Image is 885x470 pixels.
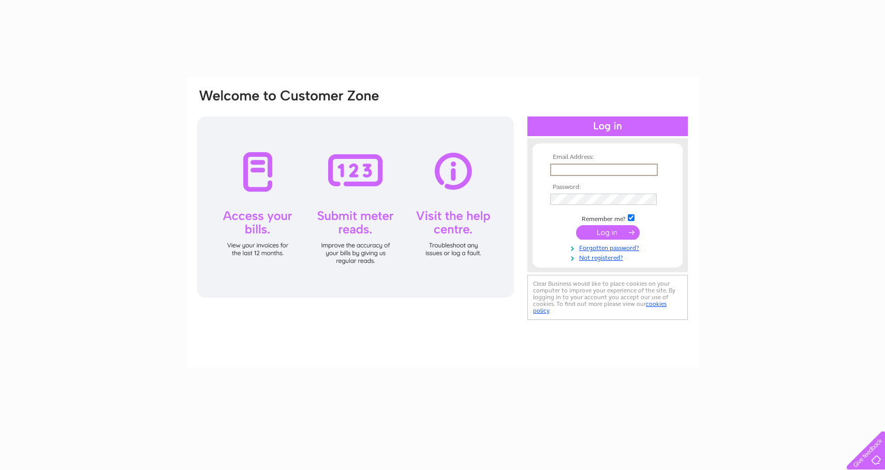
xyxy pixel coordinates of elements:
input: Submit [576,225,640,240]
td: Remember me? [548,213,668,223]
a: cookies policy [533,300,667,314]
div: Clear Business would like to place cookies on your computer to improve your experience of the sit... [527,275,688,320]
th: Password: [548,184,668,191]
th: Email Address: [548,154,668,161]
a: Not registered? [550,252,668,262]
a: Forgotten password? [550,242,668,252]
